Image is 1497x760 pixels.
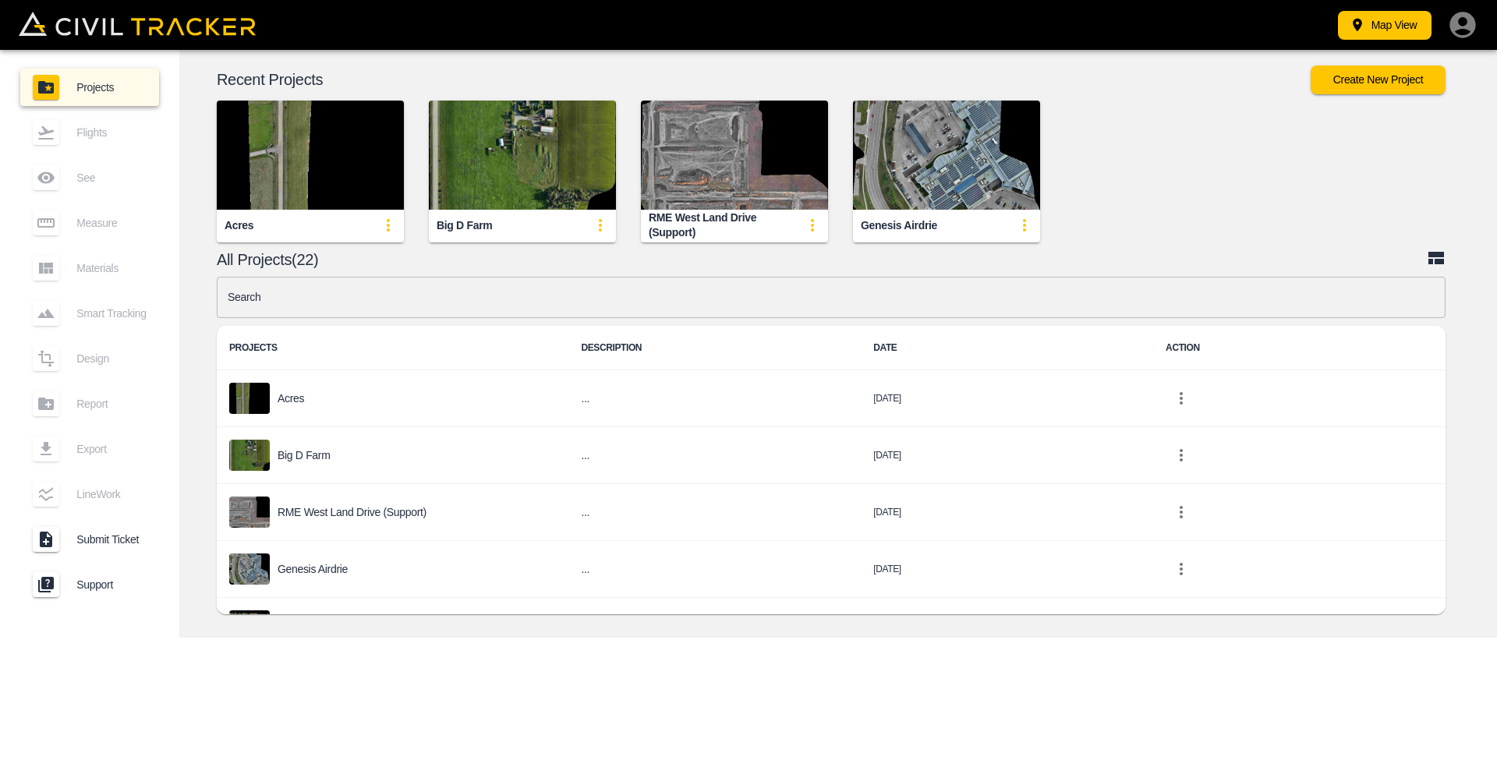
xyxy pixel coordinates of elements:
[1338,11,1432,40] button: Map View
[437,218,492,233] div: Big D Farm
[861,541,1153,598] td: [DATE]
[1009,210,1040,241] button: update-card-details
[649,210,797,239] div: RME West Land Drive (Support)
[581,503,848,522] h6: ...
[861,427,1153,484] td: [DATE]
[20,69,159,106] a: Projects
[1311,65,1446,94] button: Create New Project
[278,449,331,461] p: Big D Farm
[641,101,828,210] img: RME West Land Drive (Support)
[217,101,404,210] img: Acres
[861,598,1153,655] td: [DATE]
[229,497,270,528] img: project-image
[861,218,937,233] div: Genesis Airdrie
[861,484,1153,541] td: [DATE]
[581,446,848,465] h6: ...
[861,370,1153,427] td: [DATE]
[20,521,159,558] a: Submit Ticket
[861,326,1153,370] th: DATE
[229,440,270,471] img: project-image
[1153,326,1446,370] th: ACTION
[585,210,616,241] button: update-card-details
[225,218,253,233] div: Acres
[429,101,616,210] img: Big D Farm
[229,383,270,414] img: project-image
[76,81,147,94] span: Projects
[76,533,147,546] span: Submit Ticket
[278,506,426,518] p: RME West Land Drive (Support)
[373,210,404,241] button: update-card-details
[217,73,1311,86] p: Recent Projects
[229,553,270,585] img: project-image
[278,392,304,405] p: Acres
[19,12,256,36] img: Civil Tracker
[217,326,568,370] th: PROJECTS
[797,210,828,241] button: update-card-details
[20,566,159,603] a: Support
[76,578,147,591] span: Support
[217,253,1427,266] p: All Projects(22)
[278,563,348,575] p: Genesis Airdrie
[581,389,848,408] h6: ...
[853,101,1040,210] img: Genesis Airdrie
[229,610,270,642] img: project-image
[581,560,848,579] h6: ...
[568,326,861,370] th: DESCRIPTION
